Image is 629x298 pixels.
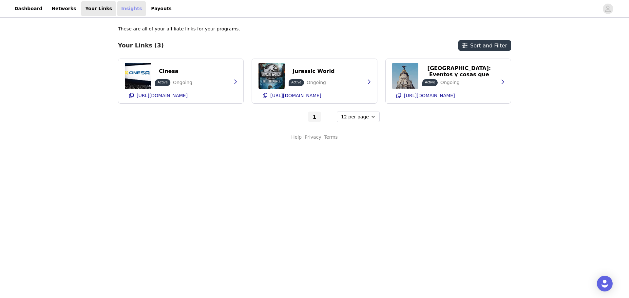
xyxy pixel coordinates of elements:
[324,134,338,141] a: Terms
[307,79,326,86] p: Ongoing
[147,1,176,16] a: Payouts
[404,93,455,98] p: [URL][DOMAIN_NAME]
[425,80,435,85] p: Active
[125,63,151,89] img: Entradas Cinesa con descuento. Precio especial online | Fever
[289,66,339,77] button: Jurassic World
[258,63,285,89] img: Entradas Jurassic World The Experience - Madrid | Fever
[258,90,371,101] button: [URL][DOMAIN_NAME]
[159,68,179,74] p: Cinesa
[117,1,146,16] a: Insights
[158,80,168,85] p: Active
[597,276,613,291] div: Open Intercom Messenger
[155,66,182,77] button: Cinesa
[81,1,116,16] a: Your Links
[291,134,302,141] a: Help
[305,134,321,141] a: Privacy
[426,59,492,84] p: Planes en [GEOGRAPHIC_DATA]: Eventos y cosas que hacer | Fever
[125,90,237,101] button: [URL][DOMAIN_NAME]
[48,1,80,16] a: Networks
[294,112,307,122] button: Go to previous page
[308,112,321,122] button: Go To Page 1
[293,68,335,74] p: Jurassic World
[118,42,164,49] h3: Your Links (3)
[270,93,321,98] p: [URL][DOMAIN_NAME]
[118,26,240,32] p: These are all of your affiliate links for your programs.
[173,79,192,86] p: Ongoing
[10,1,46,16] a: Dashboard
[392,63,418,89] img: Planes en Madrid: Eventos y cosas que hacer | Fever
[422,66,496,77] button: Planes en [GEOGRAPHIC_DATA]: Eventos y cosas que hacer | Fever
[137,93,188,98] p: [URL][DOMAIN_NAME]
[322,112,335,122] button: Go to next page
[605,4,611,14] div: avatar
[392,90,504,101] button: [URL][DOMAIN_NAME]
[458,40,511,51] button: Sort and Filter
[440,79,460,86] p: Ongoing
[291,80,301,85] p: Active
